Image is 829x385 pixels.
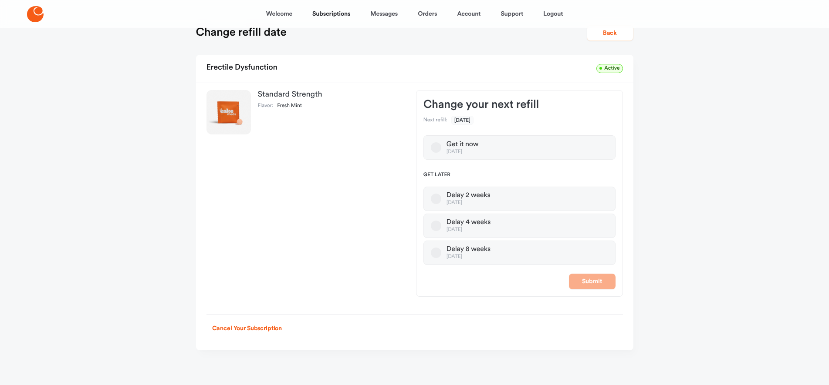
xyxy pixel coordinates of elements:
[423,97,616,111] h3: Change your next refill
[457,3,480,24] a: Account
[501,3,523,24] a: Support
[431,194,441,204] button: Delay 2 weeks[DATE]
[447,245,491,254] div: Delay 8 weeks
[431,248,441,258] button: Delay 8 weeks[DATE]
[447,227,491,233] div: [DATE]
[587,25,633,41] button: Back
[277,103,302,110] dd: Fresh Mint
[206,321,288,336] button: Cancel Your Subscription
[418,3,437,24] a: Orders
[451,116,474,125] span: [DATE]
[370,3,398,24] a: Messages
[266,3,292,24] a: Welcome
[312,3,350,24] a: Subscriptions
[206,90,251,134] img: Standard Strength
[447,149,478,155] div: [DATE]
[431,221,441,231] button: Delay 4 weeks[DATE]
[196,25,287,39] h1: Change refill date
[423,117,447,124] dt: Next refill:
[447,140,478,149] div: Get it now
[447,254,491,260] div: [DATE]
[258,103,274,110] dt: Flavor:
[447,218,491,227] div: Delay 4 weeks
[543,3,563,24] a: Logout
[431,142,441,153] button: Get it now[DATE]
[206,60,277,76] h2: Erectile Dysfunction
[596,64,623,73] span: Active
[447,191,491,200] div: Delay 2 weeks
[447,200,491,206] div: [DATE]
[423,172,616,179] span: Get later
[258,90,402,99] h3: Standard Strength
